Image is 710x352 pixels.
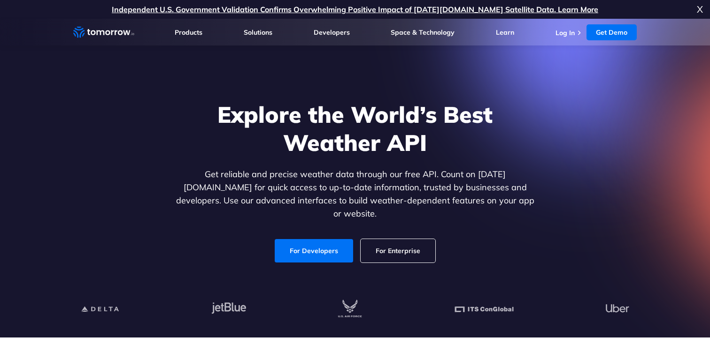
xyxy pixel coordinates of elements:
[556,29,575,37] a: Log In
[244,28,272,37] a: Solutions
[361,239,435,262] a: For Enterprise
[174,168,536,220] p: Get reliable and precise weather data through our free API. Count on [DATE][DOMAIN_NAME] for quic...
[314,28,350,37] a: Developers
[112,5,598,14] a: Independent U.S. Government Validation Confirms Overwhelming Positive Impact of [DATE][DOMAIN_NAM...
[174,100,536,157] h1: Explore the World’s Best Weather API
[587,24,637,40] a: Get Demo
[391,28,455,37] a: Space & Technology
[73,25,134,39] a: Home link
[275,239,353,262] a: For Developers
[175,28,202,37] a: Products
[496,28,514,37] a: Learn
